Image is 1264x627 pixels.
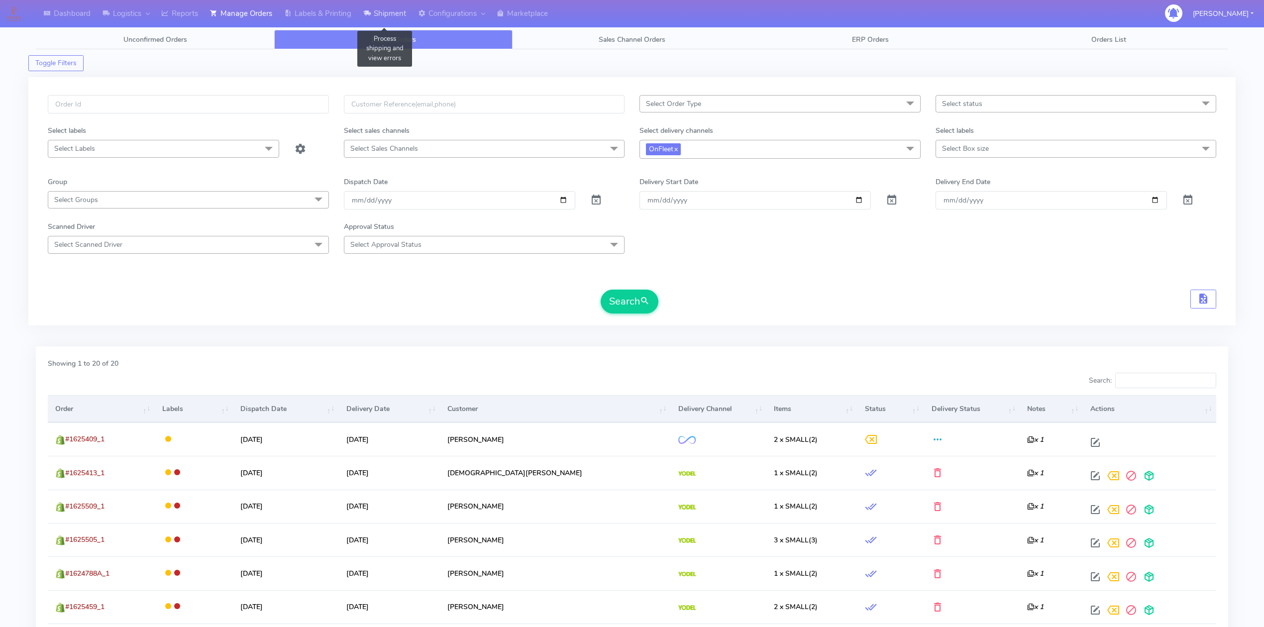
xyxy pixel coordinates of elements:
th: Delivery Date: activate to sort column ascending [339,395,440,422]
label: Select labels [936,125,974,136]
i: x 1 [1027,502,1044,511]
span: 2 x SMALL [774,602,809,612]
label: Showing 1 to 20 of 20 [48,358,118,369]
span: #1625459_1 [65,602,105,612]
img: Yodel [678,572,696,577]
label: Approval Status [344,221,394,232]
span: Select Approval Status [350,240,421,249]
span: #1625509_1 [65,502,105,511]
th: Customer: activate to sort column ascending [440,395,671,422]
input: Search: [1115,373,1216,389]
img: OnFleet [678,436,696,444]
img: shopify.png [55,468,65,478]
td: [DATE] [233,456,339,489]
button: Toggle Filters [28,55,84,71]
i: x 1 [1027,535,1044,545]
th: Labels: activate to sort column ascending [154,395,233,422]
td: [DATE] [233,490,339,523]
button: Search [601,290,658,313]
td: [DATE] [339,523,440,556]
span: Unconfirmed Orders [123,35,187,44]
i: x 1 [1027,602,1044,612]
span: (2) [774,569,818,578]
span: ERP Orders [852,35,889,44]
span: Select status [942,99,982,108]
th: Delivery Channel: activate to sort column ascending [671,395,767,422]
label: Select labels [48,125,86,136]
td: [DATE] [339,490,440,523]
th: Status: activate to sort column ascending [857,395,924,422]
label: Select sales channels [344,125,410,136]
label: Select delivery channels [639,125,713,136]
img: Yodel [678,505,696,510]
label: Delivery End Date [936,177,990,187]
ul: Tabs [36,30,1228,49]
td: [DATE] [233,422,339,456]
span: (2) [774,602,818,612]
span: Orders List [1091,35,1126,44]
td: [PERSON_NAME] [440,556,671,590]
button: [PERSON_NAME] [1185,3,1261,24]
img: shopify.png [55,502,65,512]
i: x 1 [1027,435,1044,444]
span: Select Sales Channels [350,144,418,153]
label: Search: [1089,373,1216,389]
td: [PERSON_NAME] [440,422,671,456]
th: Notes: activate to sort column ascending [1020,395,1082,422]
span: (2) [774,435,818,444]
span: Search Orders [371,35,416,44]
td: [PERSON_NAME] [440,490,671,523]
span: #1625505_1 [65,535,105,544]
td: [DATE] [339,556,440,590]
span: Select Order Type [646,99,701,108]
td: [DATE] [233,523,339,556]
i: x 1 [1027,468,1044,478]
img: shopify.png [55,569,65,579]
th: Actions: activate to sort column ascending [1083,395,1216,422]
img: Yodel [678,538,696,543]
label: Dispatch Date [344,177,388,187]
img: shopify.png [55,435,65,445]
span: Select Labels [54,144,95,153]
i: x 1 [1027,569,1044,578]
span: 1 x SMALL [774,468,809,478]
span: OnFleet [646,143,681,155]
th: Items: activate to sort column ascending [766,395,857,422]
td: [DATE] [339,590,440,624]
span: #1625409_1 [65,434,105,444]
span: (2) [774,502,818,511]
td: [DATE] [339,456,440,489]
a: x [673,143,678,154]
td: [PERSON_NAME] [440,523,671,556]
th: Dispatch Date: activate to sort column ascending [233,395,339,422]
img: shopify.png [55,603,65,613]
label: Group [48,177,67,187]
span: Select Groups [54,195,98,205]
span: #1625413_1 [65,468,105,478]
span: 1 x SMALL [774,569,809,578]
span: (2) [774,468,818,478]
img: shopify.png [55,535,65,545]
label: Delivery Start Date [639,177,698,187]
img: Yodel [678,471,696,476]
span: #1624788A_1 [65,569,109,578]
label: Scanned Driver [48,221,95,232]
span: Sales Channel Orders [599,35,665,44]
span: Select Scanned Driver [54,240,122,249]
span: 1 x SMALL [774,502,809,511]
span: Select Box size [942,144,989,153]
td: [DATE] [233,590,339,624]
th: Order: activate to sort column ascending [48,395,154,422]
span: 3 x SMALL [774,535,809,545]
input: Customer Reference(email,phone) [344,95,625,113]
span: 2 x SMALL [774,435,809,444]
td: [DEMOGRAPHIC_DATA][PERSON_NAME] [440,456,671,489]
td: [DATE] [233,556,339,590]
td: [PERSON_NAME] [440,590,671,624]
th: Delivery Status: activate to sort column ascending [924,395,1020,422]
img: Yodel [678,605,696,610]
td: [DATE] [339,422,440,456]
span: (3) [774,535,818,545]
input: Order Id [48,95,329,113]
